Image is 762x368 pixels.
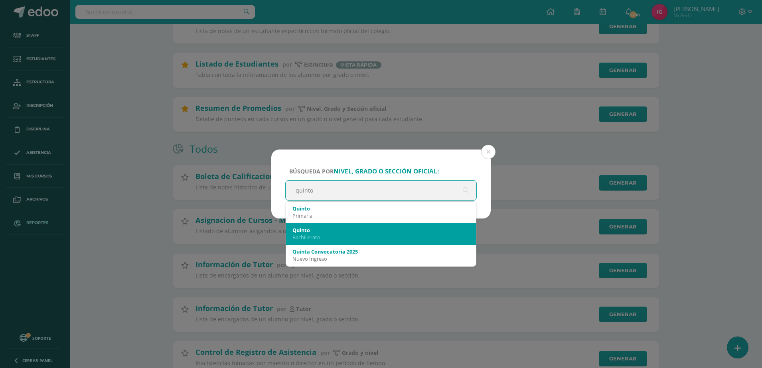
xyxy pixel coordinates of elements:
span: Búsqueda por [289,167,439,175]
div: Primaria [292,212,470,219]
strong: nivel, grado o sección oficial: [334,167,439,175]
div: Quinto [292,205,470,212]
button: Close (Esc) [481,145,495,159]
div: Bachillerato [292,234,470,241]
div: Quinto [292,226,470,234]
div: Nuevo Ingreso [292,255,470,262]
div: Quinta Convocatoria 2025 [292,248,470,255]
input: ej. Primero primaria, etc. [286,181,476,200]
